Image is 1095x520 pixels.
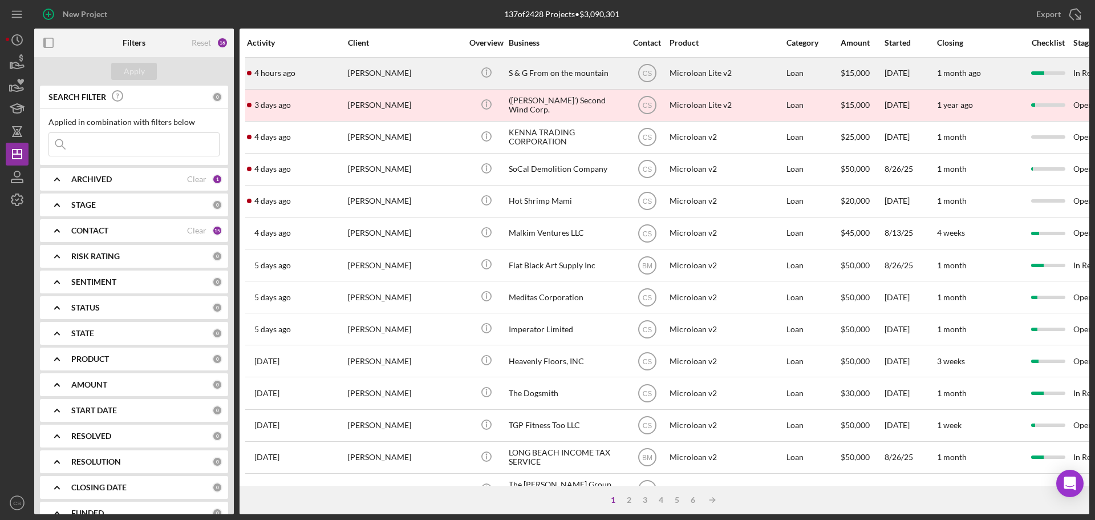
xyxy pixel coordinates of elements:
[465,38,508,47] div: Overview
[348,346,462,376] div: [PERSON_NAME]
[348,474,462,505] div: [PERSON_NAME]
[71,303,100,312] b: STATUS
[71,509,104,518] b: FUNDED
[885,58,936,88] div: [DATE]
[841,250,883,280] div: $50,000
[621,495,637,505] div: 2
[642,325,652,333] text: CS
[937,292,967,302] time: 1 month
[670,346,784,376] div: Microloan v2
[885,122,936,152] div: [DATE]
[212,92,222,102] div: 0
[509,346,623,376] div: Heavenly Floors, INC
[1056,470,1084,497] div: Open Intercom Messenger
[786,58,839,88] div: Loan
[509,218,623,248] div: Malkim Ventures LLC
[254,357,279,366] time: 2025-08-28 02:10
[937,68,981,78] time: 1 month ago
[348,314,462,344] div: [PERSON_NAME]
[212,380,222,390] div: 0
[937,260,967,270] time: 1 month
[71,457,121,466] b: RESOLUTION
[254,196,291,205] time: 2025-08-29 21:00
[187,175,206,184] div: Clear
[48,118,220,127] div: Applied in combination with filters below
[71,432,111,441] b: RESOLVED
[937,164,967,174] time: 1 month
[937,100,973,110] time: 1 year ago
[509,442,623,473] div: LONG BEACH INCOME TAX SERVICE
[885,154,936,184] div: 8/26/25
[642,486,652,494] text: BM
[841,154,883,184] div: $50,000
[348,250,462,280] div: [PERSON_NAME]
[13,500,21,506] text: CS
[71,277,116,287] b: SENTIMENT
[217,37,228,49] div: 16
[509,90,623,120] div: ([PERSON_NAME]') Second Wind Corp.
[786,90,839,120] div: Loan
[670,314,784,344] div: Microloan v2
[212,482,222,493] div: 0
[212,251,222,261] div: 0
[605,495,621,505] div: 1
[642,70,652,78] text: CS
[669,495,685,505] div: 5
[841,410,883,441] div: $50,000
[212,303,222,313] div: 0
[254,389,279,398] time: 2025-08-27 22:26
[71,406,117,415] b: START DATE
[212,200,222,210] div: 0
[187,226,206,235] div: Clear
[1036,3,1061,26] div: Export
[254,132,291,142] time: 2025-08-30 04:15
[786,38,839,47] div: Category
[254,485,279,494] time: 2025-08-26 20:34
[653,495,669,505] div: 4
[348,122,462,152] div: [PERSON_NAME]
[509,250,623,280] div: Flat Black Art Supply Inc
[1024,38,1072,47] div: Checklist
[254,293,291,302] time: 2025-08-28 16:58
[348,410,462,441] div: [PERSON_NAME]
[937,228,965,237] time: 4 weeks
[786,410,839,441] div: Loan
[212,431,222,441] div: 0
[348,38,462,47] div: Client
[254,228,291,237] time: 2025-08-29 16:01
[670,410,784,441] div: Microloan v2
[642,293,652,301] text: CS
[212,277,222,287] div: 0
[254,421,279,430] time: 2025-08-27 20:10
[786,346,839,376] div: Loan
[670,442,784,473] div: Microloan v2
[937,420,962,430] time: 1 week
[509,378,623,408] div: The Dogsmith
[786,218,839,248] div: Loan
[626,38,668,47] div: Contact
[670,250,784,280] div: Microloan v2
[841,38,883,47] div: Amount
[670,154,784,184] div: Microloan v2
[786,474,839,505] div: Loan
[642,197,652,205] text: CS
[34,3,119,26] button: New Project
[937,38,1023,47] div: Closing
[124,63,145,80] div: Apply
[642,454,652,462] text: BM
[48,92,106,102] b: SEARCH FILTER
[841,442,883,473] div: $50,000
[509,58,623,88] div: S & G From on the mountain
[885,442,936,473] div: 8/26/25
[509,186,623,216] div: Hot Shrimp Mami
[642,134,652,142] text: CS
[670,90,784,120] div: Microloan Lite v2
[642,390,652,398] text: CS
[786,282,839,312] div: Loan
[254,325,291,334] time: 2025-08-28 06:28
[841,122,883,152] div: $25,000
[670,282,784,312] div: Microloan v2
[670,474,784,505] div: Microloan v2
[348,218,462,248] div: [PERSON_NAME]
[786,154,839,184] div: Loan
